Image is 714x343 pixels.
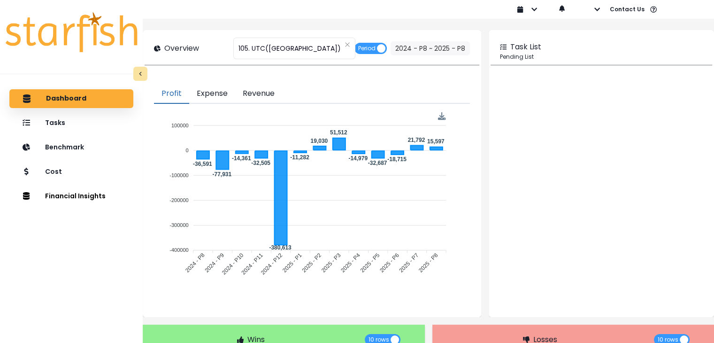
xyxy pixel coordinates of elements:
[45,119,65,127] p: Tasks
[189,84,235,104] button: Expense
[169,172,188,178] tspan: -100000
[171,123,189,128] tspan: 100000
[184,252,206,274] tspan: 2024 - P8
[164,43,199,54] p: Overview
[500,53,703,61] p: Pending List
[510,41,541,53] p: Task List
[9,138,133,157] button: Benchmark
[45,168,62,176] p: Cost
[9,163,133,181] button: Cost
[359,252,381,274] tspan: 2025 - P5
[186,148,189,153] tspan: 0
[235,84,282,104] button: Revenue
[46,94,86,103] p: Dashboard
[345,42,350,47] svg: close
[169,197,188,203] tspan: -200000
[391,41,470,55] button: 2024 - P8 ~ 2025 - P8
[169,247,188,253] tspan: -400000
[438,112,446,120] div: Menu
[320,252,342,274] tspan: 2025 - P3
[281,252,303,274] tspan: 2025 - P1
[345,40,350,49] button: Clear
[417,252,439,274] tspan: 2025 - P8
[154,84,189,104] button: Profit
[398,252,420,274] tspan: 2025 - P7
[221,252,245,276] tspan: 2024 - P10
[240,252,265,276] tspan: 2024 - P11
[169,222,188,228] tspan: -300000
[358,43,376,54] span: Period
[260,252,284,276] tspan: 2024 - P12
[301,252,323,274] tspan: 2025 - P2
[204,252,226,274] tspan: 2024 - P9
[9,114,133,133] button: Tasks
[9,89,133,108] button: Dashboard
[9,187,133,206] button: Financial Insights
[378,252,400,274] tspan: 2025 - P6
[238,39,341,58] span: 105. UTC([GEOGRAPHIC_DATA])
[438,112,446,120] img: Download Profit
[45,143,84,151] p: Benchmark
[339,252,361,274] tspan: 2025 - P4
